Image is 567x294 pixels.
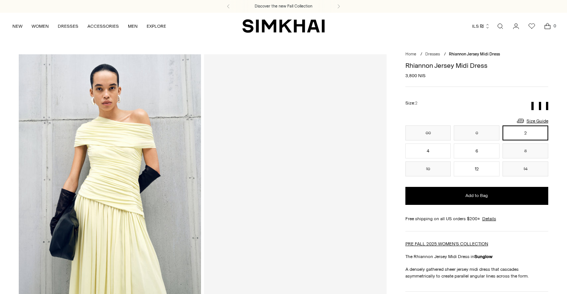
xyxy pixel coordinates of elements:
a: MEN [128,18,138,34]
button: 6 [454,143,499,158]
a: Wishlist [524,19,539,34]
strong: Sunglow [474,254,492,259]
a: Dresses [425,52,440,57]
p: A densely gathered sheer jersey midi dress that cascades asymmetrically to create parallel angula... [405,266,548,279]
a: SIMKHAI [242,19,325,33]
div: Free shipping on all US orders $200+ [405,215,548,222]
a: DRESSES [58,18,78,34]
span: Add to Bag [465,193,488,199]
div: / [420,51,422,58]
a: Discover the new Fall Collection [255,3,312,9]
button: 00 [405,125,451,140]
a: Size Guide [516,116,548,125]
button: 8 [502,143,548,158]
a: EXPLORE [147,18,166,34]
span: 3,800 NIS [405,72,426,79]
button: 10 [405,161,451,176]
button: 12 [454,161,499,176]
span: 0 [551,22,558,29]
a: NEW [12,18,22,34]
label: Size: [405,100,417,107]
h1: Rhiannon Jersey Midi Dress [405,62,548,69]
p: The Rhiannon Jersey Midi Dress in [405,253,548,260]
div: / [444,51,446,58]
a: Open cart modal [540,19,555,34]
button: 0 [454,125,499,140]
span: 2 [415,101,417,106]
a: ACCESSORIES [87,18,119,34]
a: Home [405,52,416,57]
a: Open search modal [493,19,508,34]
button: 14 [502,161,548,176]
button: 4 [405,143,451,158]
a: PRE FALL 2025 WOMEN'S COLLECTION [405,241,488,246]
nav: breadcrumbs [405,51,548,58]
button: 2 [502,125,548,140]
button: Add to Bag [405,187,548,205]
a: Details [482,215,496,222]
a: WOMEN [31,18,49,34]
button: ILS ₪ [472,18,490,34]
span: Rhiannon Jersey Midi Dress [449,52,500,57]
a: Go to the account page [508,19,523,34]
